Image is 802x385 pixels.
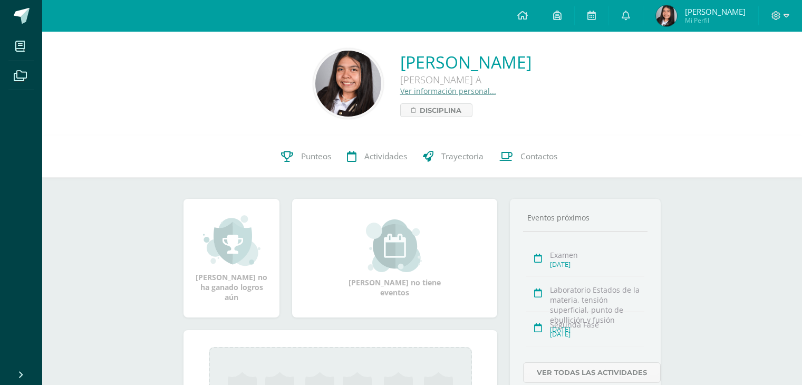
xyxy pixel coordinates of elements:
span: [PERSON_NAME] [685,6,746,17]
span: Mi Perfil [685,16,746,25]
span: Trayectoria [441,151,484,162]
a: Actividades [339,136,415,178]
span: Contactos [520,151,557,162]
div: [PERSON_NAME] no tiene eventos [342,219,448,297]
img: achievement_small.png [203,214,260,267]
span: Disciplina [420,104,461,117]
div: [PERSON_NAME] A [400,73,532,86]
a: Trayectoria [415,136,491,178]
div: [DATE] [550,260,644,269]
a: Ver todas las actividades [523,362,661,383]
div: Laboratorio Estados de la materia, tensión superficial, punto de ebullición y fusión [550,285,644,325]
img: e0982e847962860181045f960a5e3a5a.png [656,5,677,26]
img: event_small.png [366,219,423,272]
div: [PERSON_NAME] no ha ganado logros aún [194,214,269,302]
div: Segunda Fase [550,320,644,330]
a: [PERSON_NAME] [400,51,532,73]
span: Punteos [301,151,331,162]
div: Eventos próximos [523,213,648,223]
img: fdf7f2a9db94b91a537af2634bd1904c.png [315,51,381,117]
a: Punteos [273,136,339,178]
div: Examen [550,250,644,260]
a: Disciplina [400,103,472,117]
a: Ver información personal... [400,86,496,96]
div: [DATE] [550,330,644,339]
a: Contactos [491,136,565,178]
span: Actividades [364,151,407,162]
